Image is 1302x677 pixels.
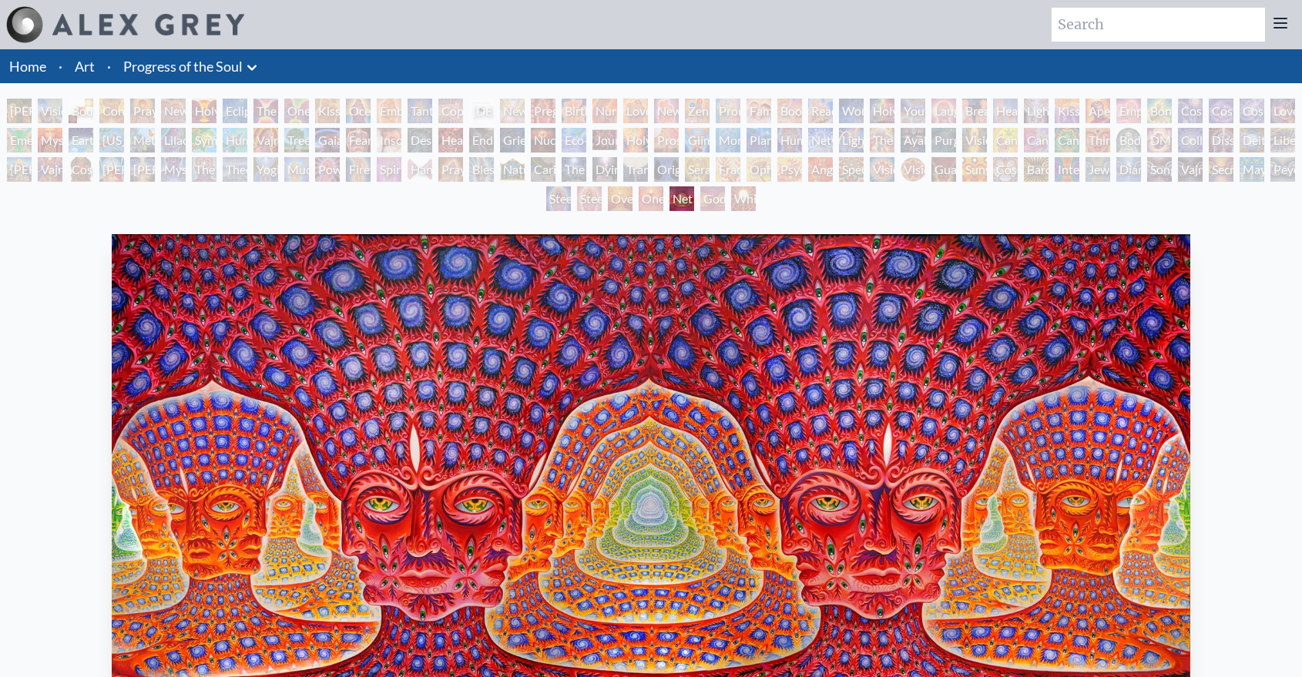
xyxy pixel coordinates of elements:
div: Visionary Origin of Language [38,99,62,123]
li: · [52,49,69,83]
div: Journey of the Wounded Healer [592,128,617,152]
div: Despair [408,128,432,152]
div: [PERSON_NAME] [7,157,32,182]
div: Cannabis Mudra [993,128,1018,152]
div: Dissectional Art for Tool's Lateralus CD [1209,128,1233,152]
div: Praying [130,99,155,123]
div: Holy Family [870,99,894,123]
div: Contemplation [99,99,124,123]
div: Young & Old [901,99,925,123]
div: Human Geometry [777,128,802,152]
div: Kiss of the [MEDICAL_DATA] [1055,99,1079,123]
a: Art [75,55,95,77]
div: Zena Lotus [685,99,710,123]
div: Secret Writing Being [1209,157,1233,182]
div: Birth [562,99,586,123]
div: Lightworker [839,128,864,152]
div: Third Eye Tears of Joy [1086,128,1110,152]
div: New Family [654,99,679,123]
div: Boo-boo [777,99,802,123]
div: Tree & Person [284,128,309,152]
div: Vision Crystal [870,157,894,182]
div: Aperture [1086,99,1110,123]
div: Symbiosis: Gall Wasp & Oak Tree [192,128,216,152]
div: Liberation Through Seeing [1270,128,1295,152]
div: Angel Skin [808,157,833,182]
div: DMT - The Spirit Molecule [1147,128,1172,152]
div: Diamond Being [1116,157,1141,182]
div: Prostration [654,128,679,152]
div: Vision Tree [962,128,987,152]
div: Monochord [716,128,740,152]
div: Breathing [962,99,987,123]
div: Mudra [284,157,309,182]
div: Emerald Grail [7,128,32,152]
div: Cosmic Artist [1209,99,1233,123]
input: Search [1052,8,1265,42]
div: Firewalking [346,157,371,182]
div: Holy Grail [192,99,216,123]
div: Bond [1147,99,1172,123]
div: Nursing [592,99,617,123]
div: [DEMOGRAPHIC_DATA] Embryo [469,99,494,123]
div: White Light [731,186,756,211]
div: Earth Energies [69,128,93,152]
div: Oversoul [608,186,633,211]
div: Copulating [438,99,463,123]
div: [PERSON_NAME] [130,157,155,182]
div: Guardian of Infinite Vision [931,157,956,182]
a: Home [9,58,46,75]
div: Cosmic [DEMOGRAPHIC_DATA] [69,157,93,182]
div: One Taste [284,99,309,123]
div: Cosmic Elf [993,157,1018,182]
div: Newborn [500,99,525,123]
div: The Kiss [253,99,278,123]
a: Progress of the Soul [123,55,243,77]
div: Fractal Eyes [716,157,740,182]
div: Vajra Being [1178,157,1203,182]
div: The Shulgins and their Alchemical Angels [870,128,894,152]
div: Dying [592,157,617,182]
li: · [101,49,117,83]
div: Transfiguration [623,157,648,182]
div: Family [747,99,771,123]
div: Glimpsing the Empyrean [685,128,710,152]
div: Bardo Being [1024,157,1049,182]
div: Metamorphosis [130,128,155,152]
div: Spectral Lotus [839,157,864,182]
div: Jewel Being [1086,157,1110,182]
div: Empowerment [1116,99,1141,123]
div: Cannabis Sutra [1024,128,1049,152]
div: Embracing [377,99,401,123]
div: The Seer [192,157,216,182]
div: Wonder [839,99,864,123]
div: Holy Fire [623,128,648,152]
div: The Soul Finds It's Way [562,157,586,182]
div: Insomnia [377,128,401,152]
div: Planetary Prayers [747,128,771,152]
div: Purging [931,128,956,152]
div: Healing [993,99,1018,123]
div: Ophanic Eyelash [747,157,771,182]
div: Blessing Hand [469,157,494,182]
div: Ayahuasca Visitation [901,128,925,152]
div: Psychomicrograph of a Fractal Paisley Cherub Feather Tip [777,157,802,182]
div: Fear [346,128,371,152]
div: Cosmic Creativity [1178,99,1203,123]
div: Sunyata [962,157,987,182]
div: Vajra Guru [38,157,62,182]
div: Body/Mind as a Vibratory Field of Energy [1116,128,1141,152]
div: Hands that See [408,157,432,182]
div: Cannabacchus [1055,128,1079,152]
div: Steeplehead 2 [577,186,602,211]
div: One [639,186,663,211]
div: Ocean of Love Bliss [346,99,371,123]
div: Laughing Man [931,99,956,123]
div: Gaia [315,128,340,152]
div: Caring [531,157,555,182]
div: Collective Vision [1178,128,1203,152]
div: Kissing [315,99,340,123]
div: Humming Bird [223,128,247,152]
div: Yogi & the Möbius Sphere [253,157,278,182]
div: Headache [438,128,463,152]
